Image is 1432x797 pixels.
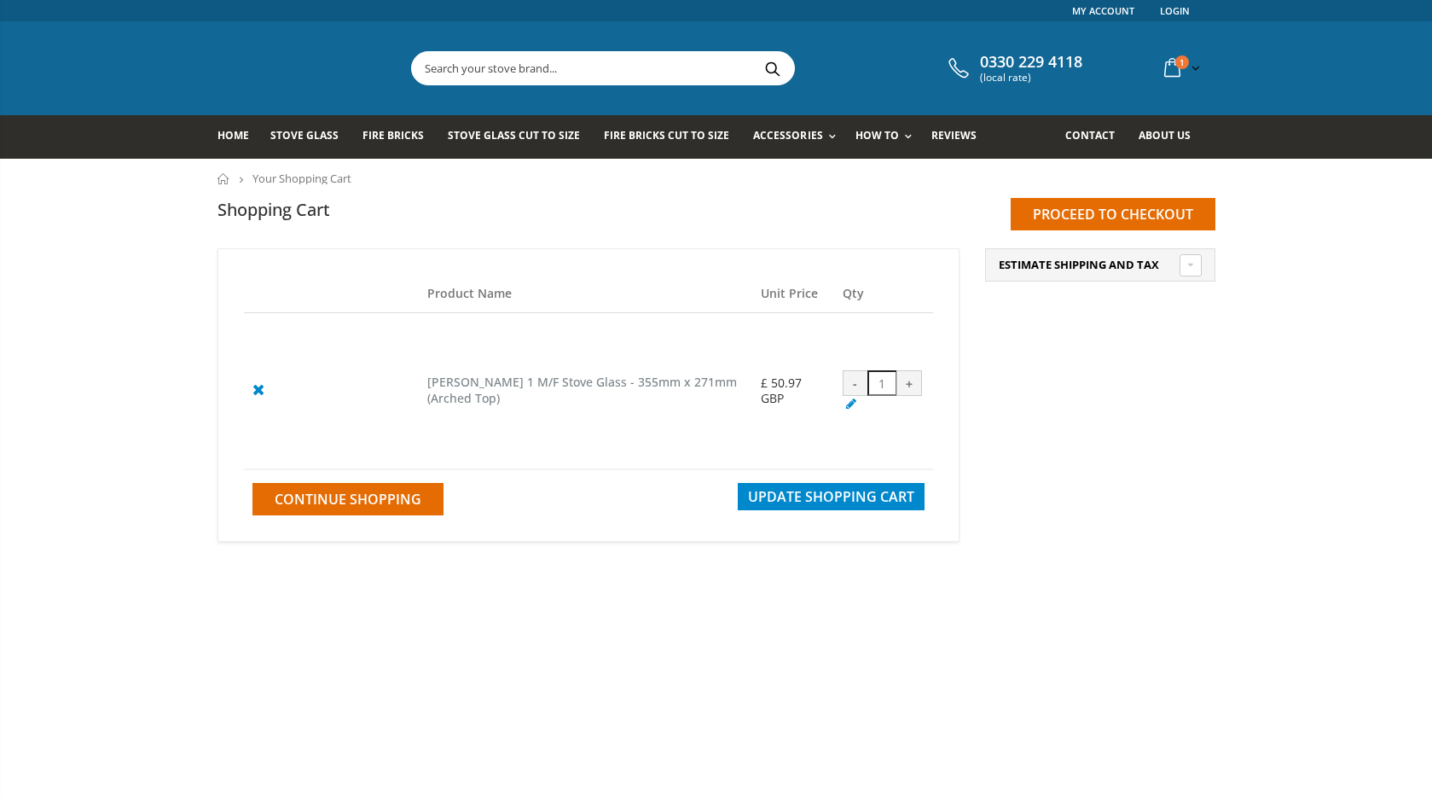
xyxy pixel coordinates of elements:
[448,128,580,143] span: Stove Glass Cut To Size
[738,483,925,510] button: Update Shopping Cart
[217,173,230,184] a: Home
[252,171,351,186] span: Your Shopping Cart
[1139,115,1203,159] a: About us
[980,53,1082,72] span: 0330 229 4118
[270,115,351,159] a: Stove Glass
[944,53,1082,84] a: 0330 229 4118 (local rate)
[834,275,933,313] th: Qty
[1175,55,1189,69] span: 1
[604,115,742,159] a: Fire Bricks Cut To Size
[1139,128,1191,143] span: About us
[217,115,262,159] a: Home
[1011,198,1215,230] input: Proceed to checkout
[1157,51,1203,84] a: 1
[753,115,844,159] a: Accessories
[1065,115,1128,159] a: Contact
[217,128,249,143] span: Home
[754,52,792,84] button: Search
[999,258,1202,273] a: Estimate Shipping and Tax
[362,128,424,143] span: Fire Bricks
[761,375,802,406] span: £ 50.97 GBP
[855,128,899,143] span: How To
[1065,128,1115,143] span: Contact
[753,128,822,143] span: Accessories
[931,115,989,159] a: Reviews
[362,115,437,159] a: Fire Bricks
[980,72,1082,84] span: (local rate)
[855,115,920,159] a: How To
[275,490,421,509] span: Continue Shopping
[270,128,339,143] span: Stove Glass
[217,198,330,221] h1: Shopping Cart
[752,275,834,313] th: Unit Price
[427,374,737,406] a: [PERSON_NAME] 1 M/F Stove Glass - 355mm x 271mm (Arched Top)
[448,115,593,159] a: Stove Glass Cut To Size
[896,370,922,396] div: +
[252,483,444,515] a: Continue Shopping
[748,487,914,506] span: Update Shopping Cart
[412,52,985,84] input: Search your stove brand...
[843,370,868,396] div: -
[604,128,729,143] span: Fire Bricks Cut To Size
[419,275,751,313] th: Product Name
[931,128,977,143] span: Reviews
